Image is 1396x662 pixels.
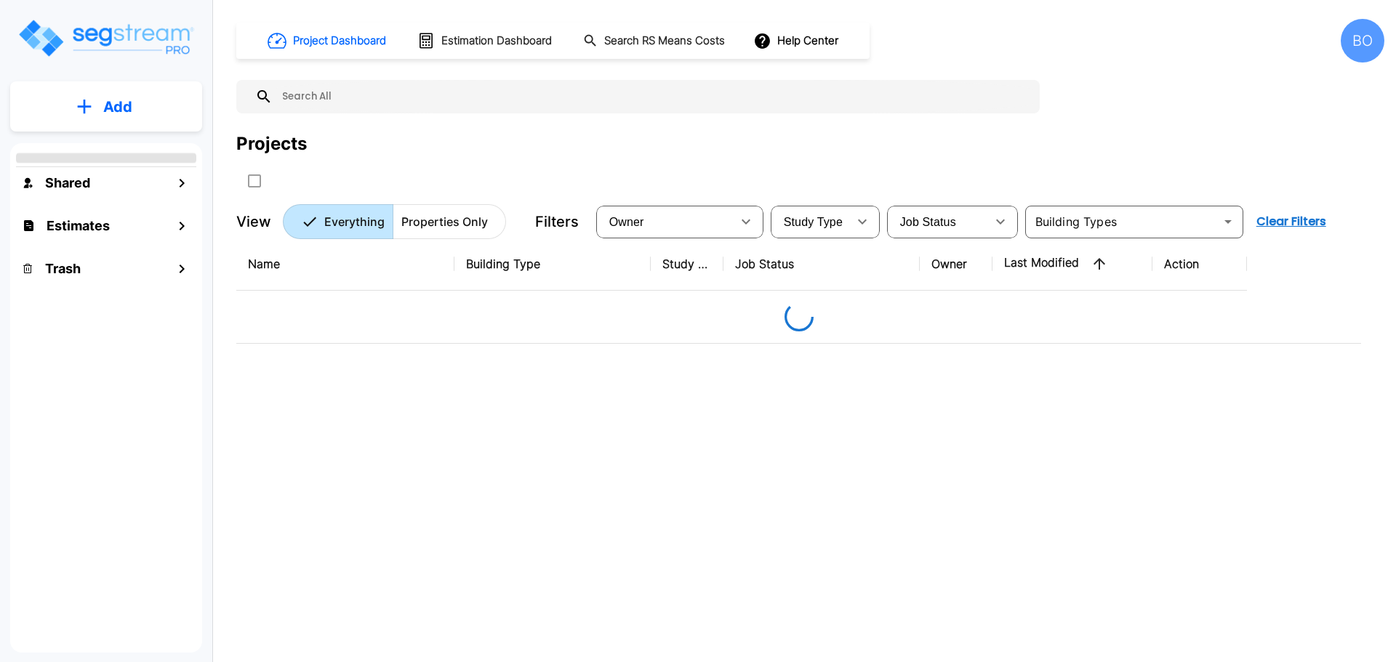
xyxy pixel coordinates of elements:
p: Add [103,96,132,118]
div: Select [599,201,731,242]
th: Job Status [723,238,920,291]
div: Projects [236,131,307,157]
p: Properties Only [401,213,488,230]
span: Job Status [900,216,956,228]
div: Platform [283,204,506,239]
h1: Search RS Means Costs [604,33,725,49]
p: View [236,211,271,233]
button: Estimation Dashboard [412,25,560,56]
button: Clear Filters [1251,207,1332,236]
p: Everything [324,213,385,230]
h1: Shared [45,173,90,193]
th: Owner [920,238,992,291]
button: Properties Only [393,204,506,239]
h1: Estimation Dashboard [441,33,552,49]
input: Building Types [1030,211,1215,232]
h1: Project Dashboard [293,33,386,49]
button: Help Center [750,27,844,55]
p: Filters [535,211,579,233]
th: Building Type [454,238,651,291]
h1: Trash [45,259,81,278]
span: Owner [609,216,644,228]
div: Select [890,201,986,242]
h1: Estimates [47,216,110,235]
th: Study Type [651,238,723,291]
div: BO [1341,19,1384,62]
img: Logo [17,17,195,59]
button: Search RS Means Costs [577,27,733,55]
button: Open [1218,211,1238,232]
button: SelectAll [240,166,269,195]
button: Project Dashboard [262,25,394,57]
button: Add [10,86,202,128]
th: Name [236,238,454,291]
th: Action [1152,238,1247,291]
th: Last Modified [992,238,1152,291]
button: Everything [283,204,393,239]
span: Study Type [784,216,843,228]
div: Select [774,201,848,242]
input: Search All [273,80,1032,113]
